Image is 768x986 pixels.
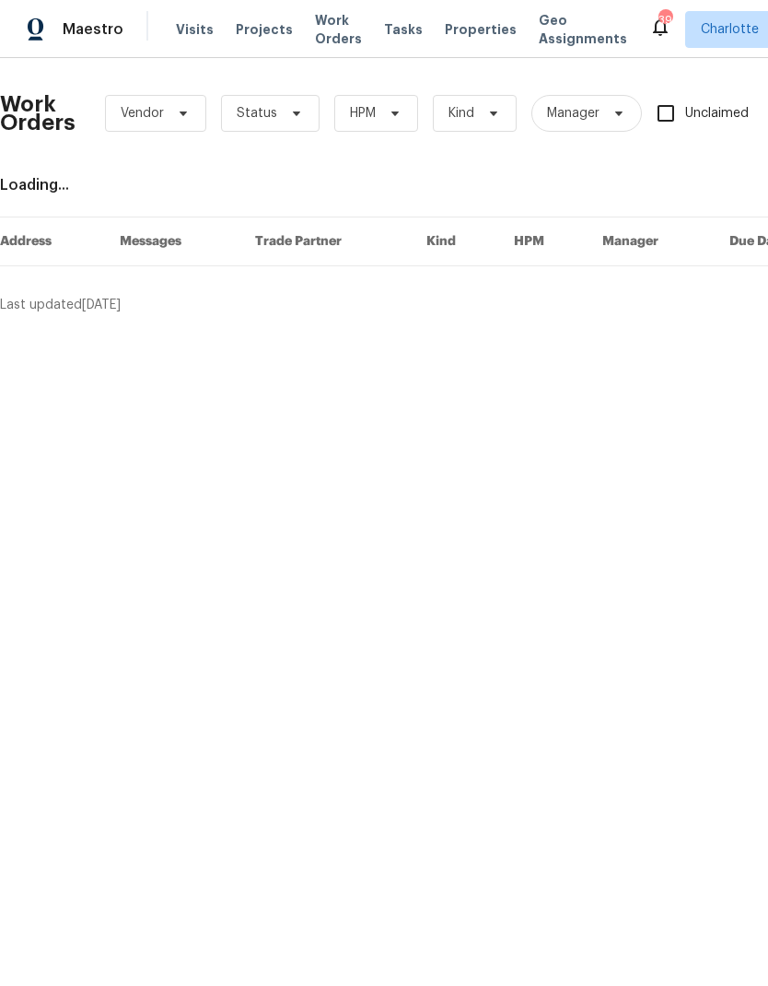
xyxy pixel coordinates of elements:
div: 39 [658,11,671,29]
th: Kind [412,217,499,266]
span: Work Orders [315,11,362,48]
span: Tasks [384,23,423,36]
th: Trade Partner [240,217,413,266]
span: Geo Assignments [539,11,627,48]
th: Manager [588,217,715,266]
span: Manager [547,104,599,123]
span: Vendor [121,104,164,123]
span: Charlotte [701,20,759,39]
span: Unclaimed [685,104,749,123]
span: Projects [236,20,293,39]
span: Kind [448,104,474,123]
span: Visits [176,20,214,39]
span: Maestro [63,20,123,39]
span: Properties [445,20,517,39]
th: HPM [499,217,588,266]
th: Messages [105,217,240,266]
span: HPM [350,104,376,123]
span: [DATE] [82,299,121,311]
span: Status [237,104,277,123]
